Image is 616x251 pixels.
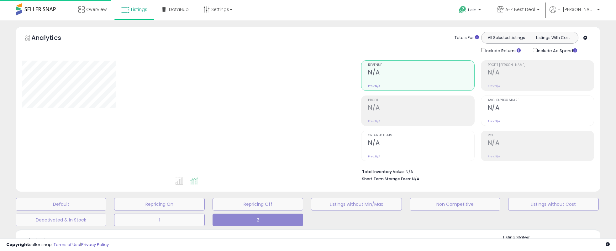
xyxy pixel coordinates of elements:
span: Ordered Items [368,134,474,137]
span: Overview [86,6,107,13]
button: Default [16,198,106,210]
button: Non Competitive [410,198,500,210]
span: Listings [131,6,147,13]
li: N/A [362,167,589,175]
button: Listings With Cost [529,34,576,42]
span: Profit [368,99,474,102]
div: Include Returns [476,47,528,54]
h2: N/A [368,139,474,148]
span: Help [468,7,476,13]
small: Prev: N/A [488,119,500,123]
div: Totals For [455,35,479,41]
i: Get Help [459,6,466,14]
span: ROI [488,134,594,137]
small: Prev: N/A [368,119,380,123]
small: Prev: N/A [368,84,380,88]
h2: N/A [488,104,594,112]
h2: N/A [368,104,474,112]
b: Short Term Storage Fees: [362,176,411,182]
span: DataHub [169,6,189,13]
b: Total Inventory Value: [362,169,405,174]
div: seller snap | | [6,242,109,248]
strong: Copyright [6,242,29,248]
h2: N/A [368,69,474,77]
button: All Selected Listings [483,34,530,42]
small: Prev: N/A [488,155,500,158]
button: Listings without Cost [508,198,599,210]
h5: Analytics [31,33,73,44]
span: N/A [412,176,419,182]
div: Include Ad Spend [528,47,587,54]
h2: N/A [488,139,594,148]
button: 1 [114,214,205,226]
button: Listings without Min/Max [311,198,402,210]
span: Revenue [368,63,474,67]
button: Repricing On [114,198,205,210]
a: Hi [PERSON_NAME] [550,6,600,20]
span: Hi [PERSON_NAME] [558,6,595,13]
h2: N/A [488,69,594,77]
small: Prev: N/A [368,155,380,158]
button: Deactivated & In Stock [16,214,106,226]
span: Avg. Buybox Share [488,99,594,102]
button: Repricing Off [213,198,303,210]
span: Profit [PERSON_NAME] [488,63,594,67]
small: Prev: N/A [488,84,500,88]
a: Help [454,1,487,20]
button: 2 [213,214,303,226]
span: A-Z Best Deal [505,6,535,13]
